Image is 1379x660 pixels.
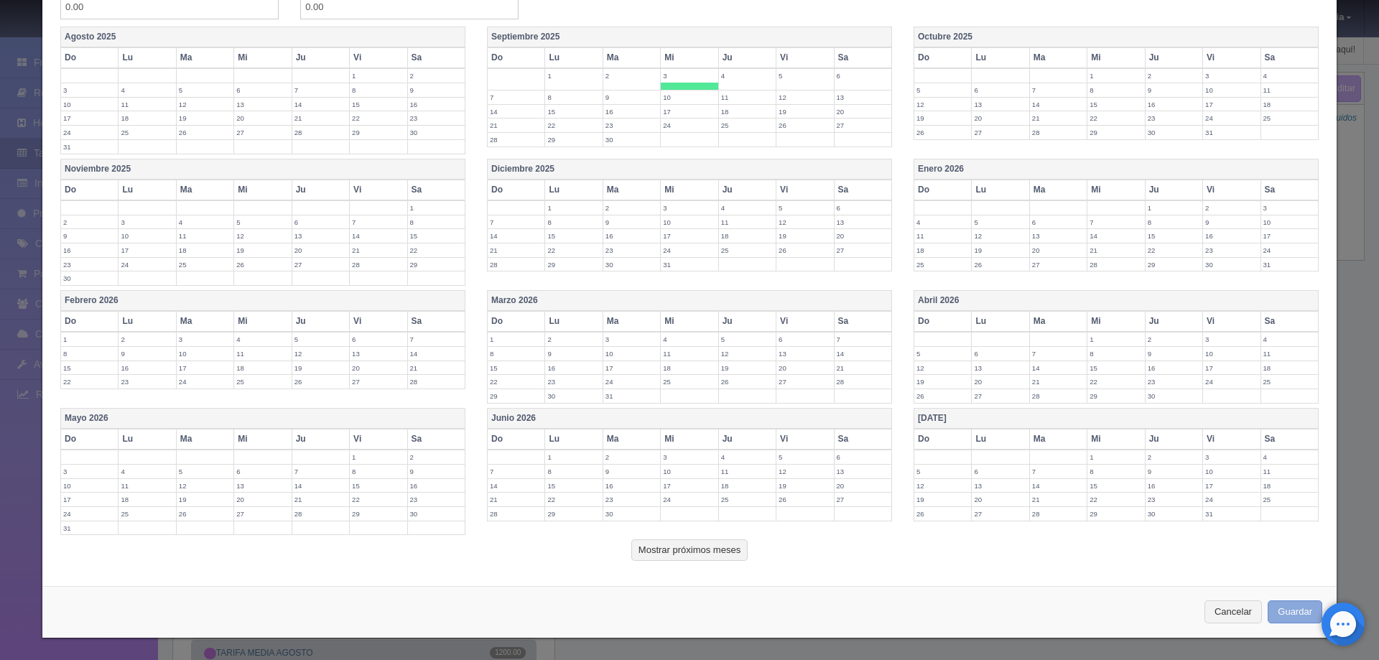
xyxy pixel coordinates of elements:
[234,465,291,478] label: 6
[1203,111,1260,125] label: 24
[776,375,833,389] label: 27
[488,361,544,375] label: 15
[545,69,602,83] label: 1
[835,118,891,132] label: 27
[914,465,971,478] label: 5
[234,83,291,97] label: 6
[545,375,602,389] label: 23
[776,201,833,215] label: 5
[661,465,718,478] label: 10
[350,83,407,97] label: 8
[972,347,1029,361] label: 6
[1261,69,1318,83] label: 4
[914,258,971,271] label: 25
[234,258,291,271] label: 26
[350,98,407,111] label: 15
[61,83,118,97] label: 3
[1087,111,1144,125] label: 22
[719,215,776,229] label: 11
[1030,98,1087,111] label: 14
[177,111,233,125] label: 19
[1087,83,1144,97] label: 8
[835,375,891,389] label: 28
[972,98,1029,111] label: 13
[1030,389,1087,403] label: 28
[1146,98,1202,111] label: 16
[408,201,465,215] label: 1
[1030,229,1087,243] label: 13
[177,215,233,229] label: 4
[1146,201,1202,215] label: 1
[545,118,602,132] label: 22
[1203,243,1260,257] label: 23
[292,126,349,139] label: 28
[488,389,544,403] label: 29
[61,361,118,375] label: 15
[1261,111,1318,125] label: 25
[545,215,602,229] label: 8
[835,465,891,478] label: 13
[661,243,718,257] label: 24
[350,69,407,83] label: 1
[1030,243,1087,257] label: 20
[350,333,407,346] label: 6
[1087,333,1144,346] label: 1
[350,375,407,389] label: 27
[234,111,291,125] label: 20
[661,105,718,118] label: 17
[1261,258,1318,271] label: 31
[488,118,544,132] label: 21
[1203,201,1260,215] label: 2
[177,229,233,243] label: 11
[408,98,465,111] label: 16
[177,243,233,257] label: 18
[408,111,465,125] label: 23
[719,347,776,361] label: 12
[61,333,118,346] label: 1
[292,333,349,346] label: 5
[603,361,660,375] label: 17
[350,111,407,125] label: 22
[350,126,407,139] label: 29
[719,118,776,132] label: 25
[661,450,718,464] label: 3
[350,361,407,375] label: 20
[119,83,175,97] label: 4
[1146,389,1202,403] label: 30
[835,229,891,243] label: 20
[292,111,349,125] label: 21
[408,450,465,464] label: 2
[177,126,233,139] label: 26
[1087,229,1144,243] label: 14
[661,258,718,271] label: 31
[603,118,660,132] label: 23
[545,133,602,147] label: 29
[1146,333,1202,346] label: 2
[61,215,118,229] label: 2
[835,450,891,464] label: 6
[914,361,971,375] label: 12
[61,258,118,271] label: 23
[292,361,349,375] label: 19
[61,111,118,125] label: 17
[661,229,718,243] label: 17
[61,465,118,478] label: 3
[1261,201,1318,215] label: 3
[1203,258,1260,271] label: 30
[177,347,233,361] label: 10
[1030,361,1087,375] label: 14
[972,243,1029,257] label: 19
[776,69,833,83] label: 5
[408,361,465,375] label: 21
[661,347,718,361] label: 11
[719,201,776,215] label: 4
[545,105,602,118] label: 15
[835,333,891,346] label: 7
[1203,361,1260,375] label: 17
[545,389,602,403] label: 30
[119,361,175,375] label: 16
[119,258,175,271] label: 24
[488,215,544,229] label: 7
[603,258,660,271] label: 30
[1261,347,1318,361] label: 11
